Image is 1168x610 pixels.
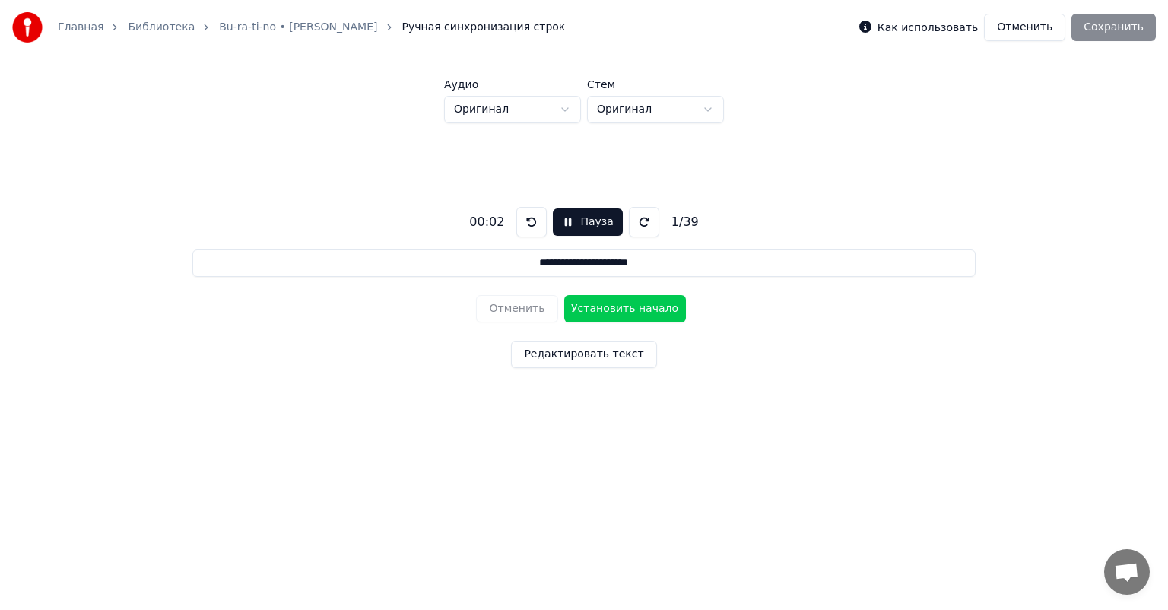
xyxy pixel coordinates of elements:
[587,79,724,90] label: Стем
[58,20,565,35] nav: breadcrumb
[463,213,510,231] div: 00:02
[219,20,377,35] a: Bu-ra-ti-no • [PERSON_NAME]
[665,213,705,231] div: 1 / 39
[12,12,43,43] img: youka
[878,22,978,33] label: Как использовать
[402,20,566,35] span: Ручная синхронизация строк
[444,79,581,90] label: Аудио
[553,208,622,236] button: Пауза
[1104,549,1150,595] a: Открытый чат
[128,20,195,35] a: Библиотека
[58,20,103,35] a: Главная
[511,341,656,368] button: Редактировать текст
[564,295,686,322] button: Установить начало
[984,14,1065,41] button: Отменить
